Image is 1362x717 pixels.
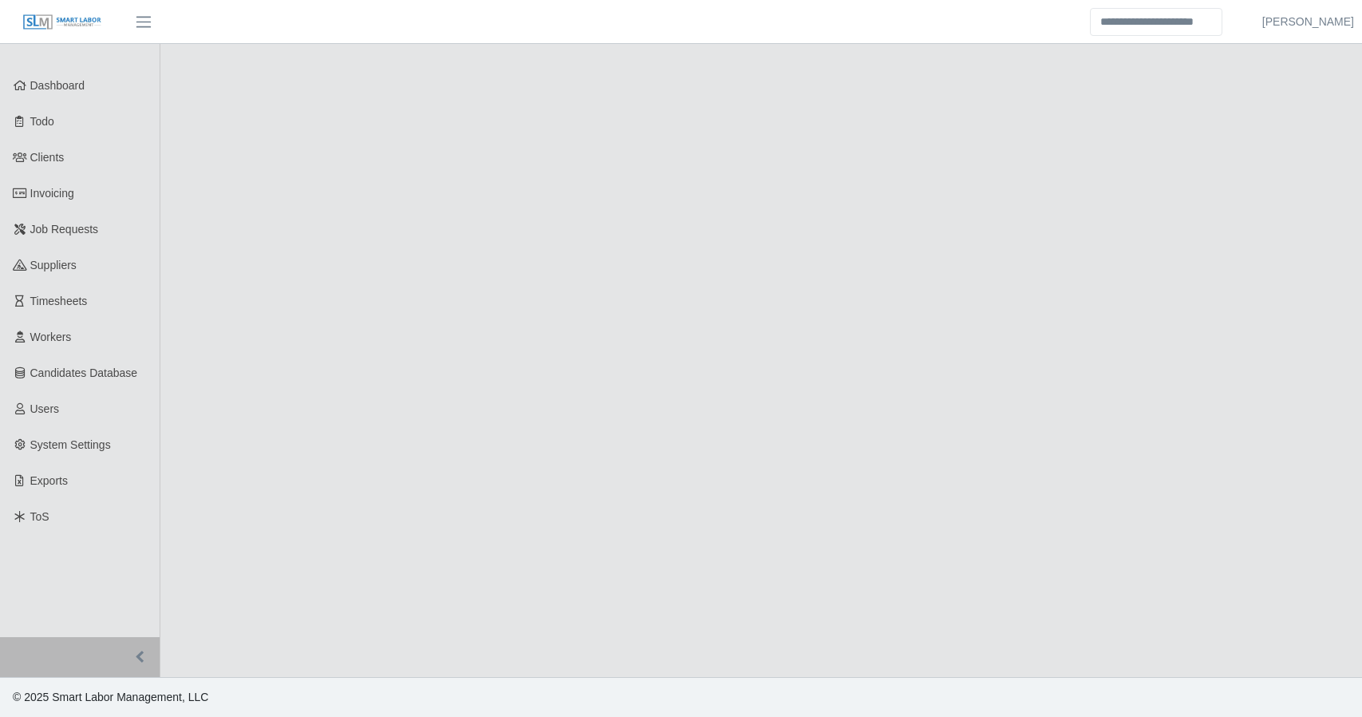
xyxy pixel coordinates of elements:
[30,223,99,236] span: Job Requests
[30,79,85,92] span: Dashboard
[30,259,77,271] span: Suppliers
[30,366,138,379] span: Candidates Database
[30,510,49,523] span: ToS
[1090,8,1222,36] input: Search
[30,295,88,307] span: Timesheets
[30,187,74,200] span: Invoicing
[30,115,54,128] span: Todo
[30,331,72,343] span: Workers
[1262,14,1354,30] a: [PERSON_NAME]
[22,14,102,31] img: SLM Logo
[30,438,111,451] span: System Settings
[30,402,60,415] span: Users
[30,151,65,164] span: Clients
[30,474,68,487] span: Exports
[13,691,208,703] span: © 2025 Smart Labor Management, LLC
